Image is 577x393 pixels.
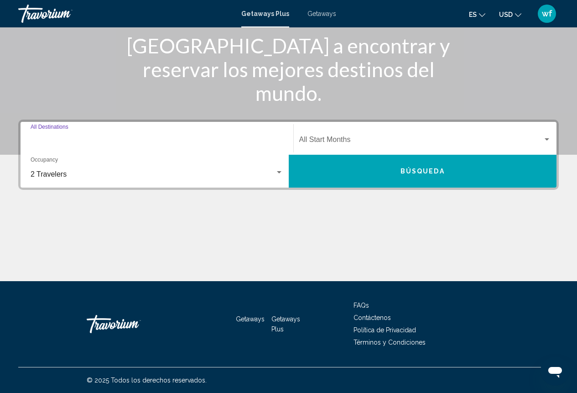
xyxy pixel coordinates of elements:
[469,8,485,21] button: Change language
[353,314,391,321] a: Contáctenos
[400,168,445,175] span: Búsqueda
[542,9,552,18] span: wf
[241,10,289,17] a: Getaways Plus
[535,4,559,23] button: User Menu
[87,310,178,338] a: Travorium
[353,302,369,309] a: FAQs
[236,315,265,323] a: Getaways
[118,34,460,105] h1: [GEOGRAPHIC_DATA] a encontrar y reservar los mejores destinos del mundo.
[499,11,513,18] span: USD
[271,315,300,333] a: Getaways Plus
[21,122,556,188] div: Search widget
[87,377,207,384] span: © 2025 Todos los derechos reservados.
[541,356,570,386] iframe: Botón para iniciar la ventana de mensajería
[307,10,336,17] a: Getaways
[31,170,67,178] span: 2 Travelers
[499,8,521,21] button: Change currency
[18,5,232,23] a: Travorium
[353,339,426,346] a: Términos y Condiciones
[469,11,477,18] span: es
[353,326,416,334] a: Política de Privacidad
[289,155,557,188] button: Búsqueda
